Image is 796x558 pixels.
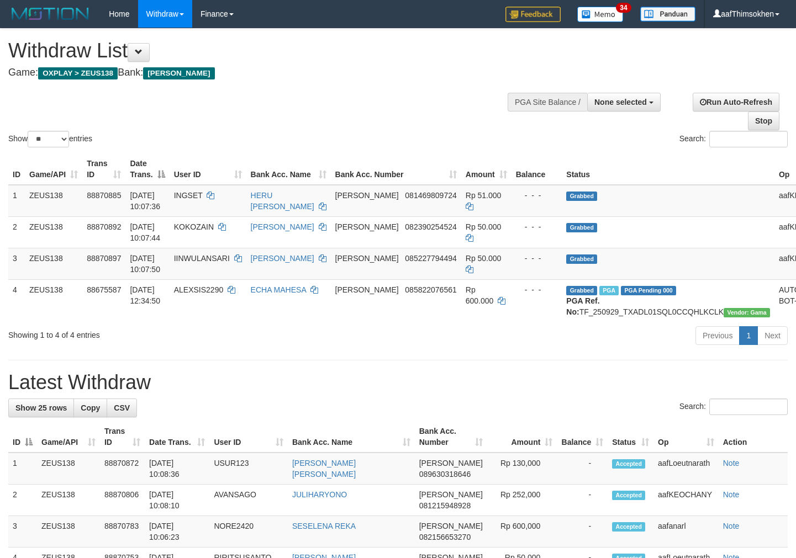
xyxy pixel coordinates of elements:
td: Rp 252,000 [487,485,557,516]
td: 88870783 [100,516,145,548]
th: Date Trans.: activate to sort column descending [125,153,169,185]
td: Rp 130,000 [487,453,557,485]
th: Game/API: activate to sort column ascending [37,421,100,453]
span: [DATE] 10:07:36 [130,191,160,211]
span: 88870892 [87,222,121,231]
span: Marked by aafpengsreynich [599,286,619,295]
span: 34 [616,3,631,13]
td: aafanarl [653,516,719,548]
span: [PERSON_NAME] [335,191,399,200]
label: Show entries [8,131,92,147]
span: Rp 50.000 [466,222,502,231]
button: None selected [587,93,661,111]
th: Bank Acc. Name: activate to sort column ascending [288,421,415,453]
td: USUR123 [209,453,288,485]
th: Balance: activate to sort column ascending [557,421,608,453]
span: Grabbed [566,192,597,201]
th: ID: activate to sort column descending [8,421,37,453]
span: Copy 082390254524 to clipboard [405,222,456,231]
span: Rp 50.000 [466,254,502,263]
td: ZEUS138 [37,516,100,548]
span: Rp 600.000 [466,285,494,305]
td: 2 [8,216,25,248]
h1: Latest Withdraw [8,371,788,394]
a: Note [723,522,740,530]
img: Feedback.jpg [505,7,561,22]
span: KOKOZAIN [174,222,214,231]
input: Search: [709,131,788,147]
span: [PERSON_NAME] [335,285,399,294]
td: NORE2420 [209,516,288,548]
a: [PERSON_NAME] [251,254,314,263]
td: 3 [8,516,37,548]
a: Run Auto-Refresh [693,93,779,111]
h4: Game: Bank: [8,67,520,78]
th: Status: activate to sort column ascending [608,421,653,453]
span: [PERSON_NAME] [143,67,214,79]
span: [PERSON_NAME] [335,222,399,231]
label: Search: [679,131,788,147]
th: ID [8,153,25,185]
a: Show 25 rows [8,398,74,417]
img: MOTION_logo.png [8,6,92,22]
td: ZEUS138 [37,453,100,485]
a: HERU [PERSON_NAME] [251,191,314,211]
th: Bank Acc. Number: activate to sort column ascending [331,153,461,185]
td: ZEUS138 [37,485,100,516]
span: Accepted [612,491,645,500]
span: CSV [114,403,130,412]
td: Rp 600,000 [487,516,557,548]
th: Action [719,421,788,453]
td: - [557,516,608,548]
span: Copy [81,403,100,412]
span: [PERSON_NAME] [419,490,483,499]
td: ZEUS138 [25,216,82,248]
span: Vendor URL: https://trx31.1velocity.biz [724,308,770,317]
img: Button%20Memo.svg [577,7,624,22]
div: - - - [516,253,558,264]
span: Copy 089630318646 to clipboard [419,470,471,479]
span: [PERSON_NAME] [335,254,399,263]
a: Copy [73,398,107,417]
td: 1 [8,185,25,217]
td: aafLoeutnarath [653,453,719,485]
span: Copy 085227794494 to clipboard [405,254,456,263]
span: [DATE] 10:07:44 [130,222,160,242]
th: Balance [512,153,562,185]
span: INGSET [174,191,203,200]
td: aafKEOCHANY [653,485,719,516]
a: [PERSON_NAME] [PERSON_NAME] [292,459,356,479]
span: None selected [594,98,647,107]
th: Trans ID: activate to sort column ascending [82,153,125,185]
a: ECHA MAHESA [251,285,306,294]
a: JULIHARYONO [292,490,347,499]
span: Grabbed [566,254,597,264]
th: Bank Acc. Name: activate to sort column ascending [246,153,331,185]
span: 88870885 [87,191,121,200]
span: Rp 51.000 [466,191,502,200]
span: Grabbed [566,286,597,295]
div: Showing 1 to 4 of 4 entries [8,325,323,341]
td: [DATE] 10:06:23 [145,516,209,548]
input: Search: [709,398,788,415]
a: SESELENA REKA [292,522,356,530]
div: PGA Site Balance / [508,93,587,111]
img: panduan.png [640,7,695,22]
div: - - - [516,190,558,201]
span: ALEXSIS2290 [174,285,224,294]
a: Note [723,459,740,467]
span: Accepted [612,522,645,532]
label: Search: [679,398,788,415]
th: Date Trans.: activate to sort column ascending [145,421,209,453]
a: 1 [739,326,758,345]
span: [PERSON_NAME] [419,459,483,467]
th: User ID: activate to sort column ascending [170,153,246,185]
span: Grabbed [566,223,597,232]
a: Next [757,326,788,345]
span: Copy 081469809724 to clipboard [405,191,456,200]
td: 4 [8,279,25,322]
span: Copy 085822076561 to clipboard [405,285,456,294]
a: Note [723,490,740,499]
td: AVANSAGO [209,485,288,516]
th: User ID: activate to sort column ascending [209,421,288,453]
